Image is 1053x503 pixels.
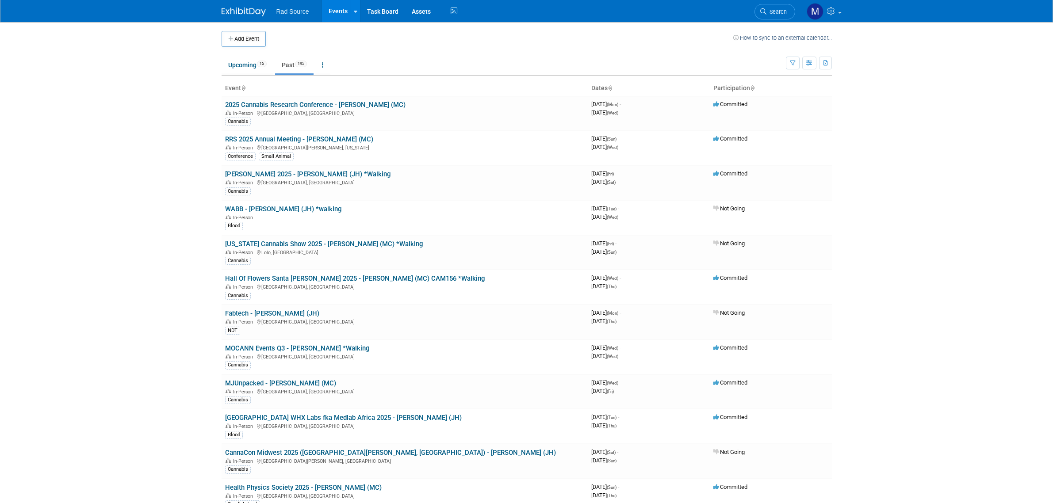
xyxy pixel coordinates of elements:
[226,215,231,219] img: In-Person Event
[225,205,341,213] a: WABB - [PERSON_NAME] (JH) *walking
[588,81,710,96] th: Dates
[591,309,621,316] span: [DATE]
[225,396,251,404] div: Cannabis
[226,423,231,428] img: In-Person Event
[225,492,584,499] div: [GEOGRAPHIC_DATA], [GEOGRAPHIC_DATA]
[226,284,231,289] img: In-Person Event
[591,379,621,386] span: [DATE]
[607,180,616,185] span: (Sat)
[225,318,584,325] div: [GEOGRAPHIC_DATA], [GEOGRAPHIC_DATA]
[807,3,823,20] img: Melissa Conboy
[618,205,619,212] span: -
[225,101,406,109] a: 2025 Cannabis Research Conference - [PERSON_NAME] (MC)
[591,101,621,107] span: [DATE]
[750,84,754,91] a: Sort by Participation Type
[607,450,616,455] span: (Sat)
[713,484,747,490] span: Committed
[713,101,747,107] span: Committed
[591,283,616,290] span: [DATE]
[233,250,256,255] span: In-Person
[275,57,314,73] a: Past195
[607,458,616,463] span: (Sun)
[225,179,584,186] div: [GEOGRAPHIC_DATA], [GEOGRAPHIC_DATA]
[591,179,616,185] span: [DATE]
[591,422,616,429] span: [DATE]
[607,319,616,324] span: (Thu)
[591,213,618,220] span: [DATE]
[225,449,556,457] a: CannaCon Midwest 2025 ([GEOGRAPHIC_DATA][PERSON_NAME], [GEOGRAPHIC_DATA]) - [PERSON_NAME] (JH)
[233,389,256,395] span: In-Person
[618,484,619,490] span: -
[591,457,616,464] span: [DATE]
[620,379,621,386] span: -
[713,449,745,455] span: Not Going
[620,101,621,107] span: -
[733,34,832,41] a: How to sync to an external calendar...
[257,61,267,67] span: 15
[225,344,369,352] a: MOCANN Events Q3 - [PERSON_NAME] *Walking
[607,215,618,220] span: (Wed)
[713,205,745,212] span: Not Going
[225,118,251,126] div: Cannabis
[620,309,621,316] span: -
[607,485,616,490] span: (Sun)
[591,274,621,281] span: [DATE]
[607,311,618,316] span: (Mon)
[591,144,618,150] span: [DATE]
[225,292,251,300] div: Cannabis
[225,109,584,116] div: [GEOGRAPHIC_DATA], [GEOGRAPHIC_DATA]
[225,257,251,265] div: Cannabis
[607,250,616,255] span: (Sun)
[615,170,616,177] span: -
[713,344,747,351] span: Committed
[607,284,616,289] span: (Thu)
[225,283,584,290] div: [GEOGRAPHIC_DATA], [GEOGRAPHIC_DATA]
[226,354,231,358] img: In-Person Event
[607,145,618,150] span: (Wed)
[713,240,745,247] span: Not Going
[591,248,616,255] span: [DATE]
[591,388,614,394] span: [DATE]
[591,205,619,212] span: [DATE]
[226,458,231,463] img: In-Person Event
[226,493,231,498] img: In-Person Event
[225,457,584,464] div: [GEOGRAPHIC_DATA][PERSON_NAME], [GEOGRAPHIC_DATA]
[225,274,485,282] a: Hall Of Flowers Santa [PERSON_NAME] 2025 - [PERSON_NAME] (MC) CAM156 *Walking
[233,284,256,290] span: In-Person
[225,248,584,255] div: Lolo, [GEOGRAPHIC_DATA]
[225,353,584,360] div: [GEOGRAPHIC_DATA], [GEOGRAPHIC_DATA]
[233,458,256,464] span: In-Person
[225,414,462,422] a: [GEOGRAPHIC_DATA] WHX Labs fka Medlab Africa 2025 - [PERSON_NAME] (JH)
[607,171,614,176] span: (Fri)
[225,388,584,395] div: [GEOGRAPHIC_DATA], [GEOGRAPHIC_DATA]
[618,135,619,142] span: -
[226,111,231,115] img: In-Person Event
[233,354,256,360] span: In-Person
[233,215,256,221] span: In-Person
[754,4,795,19] a: Search
[225,484,382,492] a: Health Physics Society 2025 - [PERSON_NAME] (MC)
[225,309,319,317] a: Fabtech - [PERSON_NAME] (JH)
[713,309,745,316] span: Not Going
[591,240,616,247] span: [DATE]
[713,379,747,386] span: Committed
[608,84,612,91] a: Sort by Start Date
[591,492,616,499] span: [DATE]
[225,422,584,429] div: [GEOGRAPHIC_DATA], [GEOGRAPHIC_DATA]
[591,484,619,490] span: [DATE]
[225,379,336,387] a: MJUnpacked - [PERSON_NAME] (MC)
[225,135,373,143] a: RRS 2025 Annual Meeting - [PERSON_NAME] (MC)
[620,344,621,351] span: -
[620,274,621,281] span: -
[591,353,618,359] span: [DATE]
[225,222,243,230] div: Blood
[225,170,391,178] a: [PERSON_NAME] 2025 - [PERSON_NAME] (JH) *Walking
[607,276,618,281] span: (Wed)
[222,8,266,16] img: ExhibitDay
[615,240,616,247] span: -
[607,389,614,394] span: (Fri)
[713,414,747,420] span: Committed
[618,414,619,420] span: -
[233,111,256,116] span: In-Person
[591,109,618,116] span: [DATE]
